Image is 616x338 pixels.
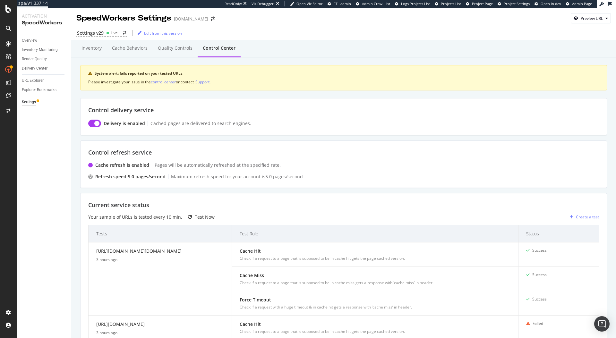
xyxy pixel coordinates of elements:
[96,321,224,330] div: [URL][DOMAIN_NAME]
[466,1,493,6] a: Project Page
[95,162,149,168] div: Cache refresh is enabled
[151,79,176,85] button: control center
[240,329,510,334] div: Check if a request to a page that is supposed to be in cache hit gets the page cached version.
[356,1,390,6] a: Admin Crawl List
[362,1,390,6] span: Admin Crawl List
[80,65,607,90] div: warning banner
[96,230,222,237] span: Tests
[22,77,44,84] div: URL Explorer
[22,13,66,19] div: Activation
[135,28,182,38] button: Edit from this version
[195,214,215,220] div: Test Now
[104,120,145,127] div: Delivery is enabled
[150,120,251,127] div: Cached pages are delivered to search engines.
[566,1,592,6] a: Admin Page
[296,1,323,6] span: Open Viz Editor
[435,1,461,6] a: Projects List
[95,71,599,76] div: System alert: fails reported on your tested URLs
[22,56,66,63] a: Render Quality
[88,106,599,114] div: Control delivery service
[22,46,66,53] a: Inventory Monitoring
[328,1,351,6] a: FTL admin
[155,162,281,168] div: Pages will be automatically refreshed at the specified rate.
[88,214,182,220] div: Your sample of URLs is tested every 10 min.
[240,230,509,237] span: Test Rule
[290,1,323,6] a: Open Viz Editor
[96,248,224,257] div: [URL][DOMAIN_NAME][DOMAIN_NAME]
[88,148,599,157] div: Control refresh service
[195,79,210,85] button: Support
[533,321,543,326] div: Failed
[88,79,599,85] div: Please investigate your issue in the or contact .
[22,65,47,72] div: Delivery Center
[171,173,304,180] div: Maximum refresh speed for your account is 5.0 pages /second.
[594,316,610,332] div: Open Intercom Messenger
[211,17,215,21] div: arrow-right-arrow-left
[252,1,275,6] div: Viz Debugger:
[541,1,561,6] span: Open in dev
[535,1,561,6] a: Open in dev
[96,257,224,263] div: 3 hours ago
[532,296,547,302] div: Success
[22,99,36,106] div: Settings
[240,296,510,303] div: Force Timeout
[77,30,104,36] div: Settings v29
[203,45,235,51] div: Control Center
[22,77,66,84] a: URL Explorer
[334,1,351,6] span: FTL admin
[576,214,599,220] div: Create a test
[22,19,66,27] div: SpeedWorkers
[441,1,461,6] span: Projects List
[112,45,148,51] div: Cache behaviors
[22,87,66,93] a: Explorer Bookmarks
[81,45,102,51] div: Inventory
[144,30,182,36] div: Edit from this version
[95,173,166,180] div: Refresh speed: 5.0 pages /second
[22,46,58,53] div: Inventory Monitoring
[532,248,547,253] div: Success
[240,280,510,286] div: Check if a request to a page that is supposed to be in cache miss gets a response with ‘cache mis...
[532,272,547,278] div: Success
[88,201,599,209] div: Current service status
[111,30,118,36] div: Live
[174,16,208,22] div: [DOMAIN_NAME]
[22,37,66,44] a: Overview
[240,256,510,261] div: Check if a request to a page that is supposed to be in cache hit gets the page cached version.
[240,248,510,254] div: Cache Hit
[571,13,611,23] button: Preview URL
[22,87,56,93] div: Explorer Bookmarks
[581,16,603,21] div: Preview URL
[123,31,126,35] div: arrow-right-arrow-left
[567,212,599,222] button: Create a test
[240,272,510,279] div: Cache Miss
[504,1,530,6] span: Project Settings
[472,1,493,6] span: Project Page
[240,304,510,310] div: Check if a request with a huge timeout & in cache hit gets a response with ‘cache miss’ in header.
[401,1,430,6] span: Logs Projects List
[22,99,66,106] a: Settings
[240,321,510,327] div: Cache Hit
[572,1,592,6] span: Admin Page
[22,37,37,44] div: Overview
[22,65,66,72] a: Delivery Center
[96,330,224,336] div: 3 hours ago
[526,230,589,237] span: Status
[395,1,430,6] a: Logs Projects List
[498,1,530,6] a: Project Settings
[158,45,193,51] div: Quality Controls
[225,1,242,6] div: ReadOnly:
[22,56,47,63] div: Render Quality
[76,13,171,24] div: SpeedWorkers Settings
